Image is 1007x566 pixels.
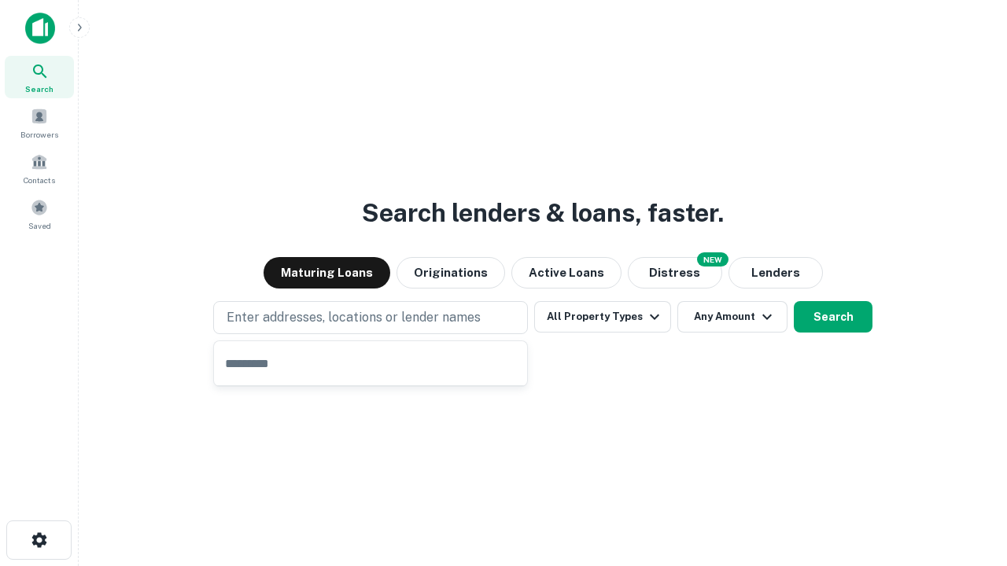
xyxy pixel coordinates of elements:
button: Any Amount [677,301,788,333]
button: Search distressed loans with lien and other non-mortgage details. [628,257,722,289]
span: Borrowers [20,128,58,141]
button: Enter addresses, locations or lender names [213,301,528,334]
button: Search [794,301,872,333]
iframe: Chat Widget [928,440,1007,516]
span: Contacts [24,174,55,186]
span: Search [25,83,53,95]
button: Maturing Loans [264,257,390,289]
a: Saved [5,193,74,235]
button: Lenders [729,257,823,289]
a: Contacts [5,147,74,189]
div: NEW [697,252,729,266]
img: capitalize-icon.png [25,13,55,44]
button: Active Loans [511,257,622,289]
p: Enter addresses, locations or lender names [227,308,481,327]
button: All Property Types [534,301,671,333]
h3: Search lenders & loans, faster. [362,194,724,232]
a: Borrowers [5,101,74,144]
span: Saved [28,219,51,232]
a: Search [5,56,74,98]
button: Originations [397,257,505,289]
